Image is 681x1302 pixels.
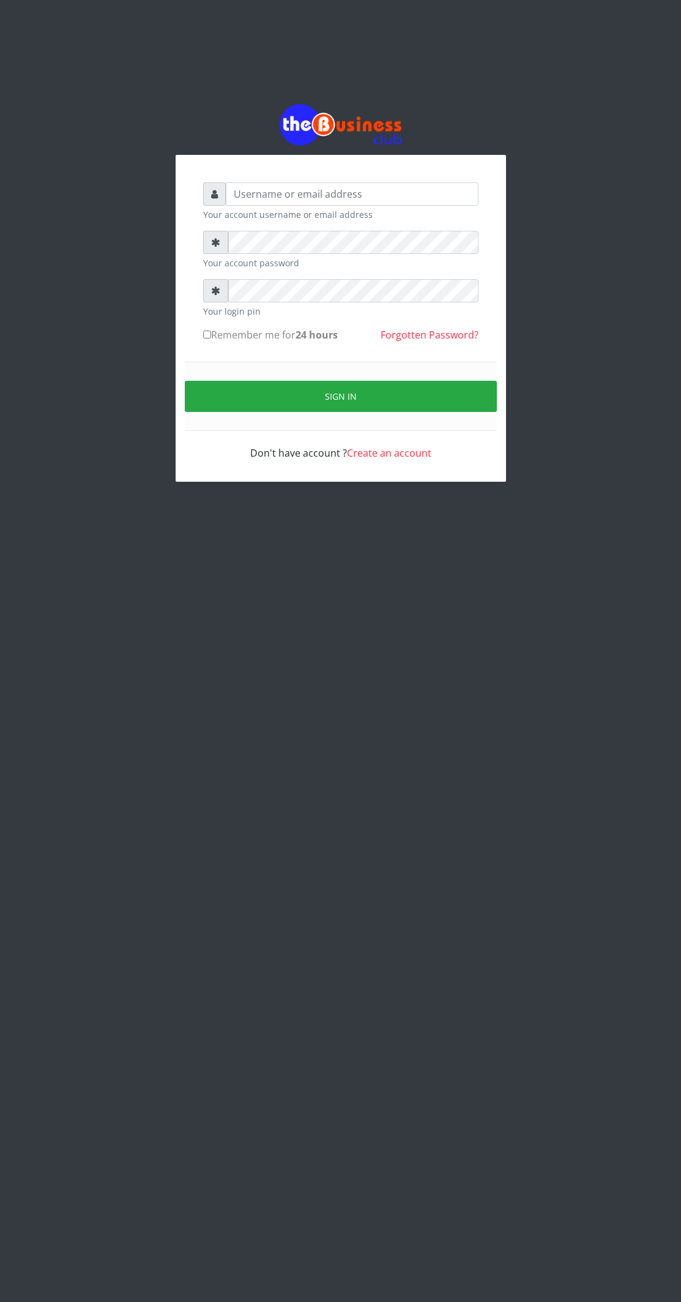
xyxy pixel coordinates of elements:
[185,381,497,412] button: Sign in
[203,305,478,318] small: Your login pin
[203,256,478,269] small: Your account password
[203,327,338,342] label: Remember me for
[203,431,478,460] div: Don't have account ?
[381,328,478,342] a: Forgotten Password?
[203,208,478,221] small: Your account username or email address
[203,331,211,339] input: Remember me for24 hours
[226,182,478,206] input: Username or email address
[296,328,338,342] b: 24 hours
[347,446,431,460] a: Create an account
